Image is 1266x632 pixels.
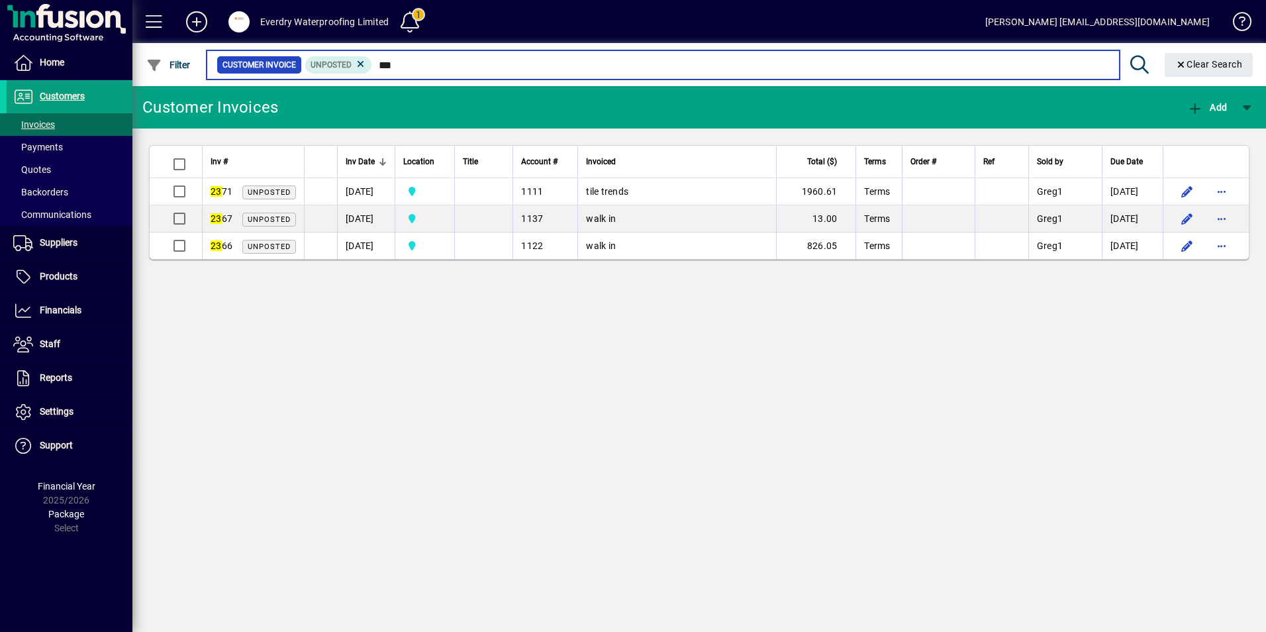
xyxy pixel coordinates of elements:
[211,213,222,224] em: 23
[776,233,855,259] td: 826.05
[7,203,132,226] a: Communications
[346,154,387,169] div: Inv Date
[337,205,395,233] td: [DATE]
[305,56,372,74] mat-chip: Customer Invoice Status: Unposted
[1177,235,1198,256] button: Edit
[1175,59,1243,70] span: Clear Search
[13,209,91,220] span: Communications
[7,328,132,361] a: Staff
[40,406,73,417] span: Settings
[1110,154,1143,169] span: Due Date
[983,154,1020,169] div: Ref
[7,362,132,395] a: Reports
[403,184,446,199] span: Central
[586,154,616,169] span: Invoiced
[222,58,296,72] span: Customer Invoice
[211,186,232,197] span: 71
[40,237,77,248] span: Suppliers
[403,211,446,226] span: Central
[38,481,95,492] span: Financial Year
[143,53,194,77] button: Filter
[7,181,132,203] a: Backorders
[1037,154,1094,169] div: Sold by
[864,186,890,197] span: Terms
[40,305,81,315] span: Financials
[586,154,768,169] div: Invoiced
[864,240,890,251] span: Terms
[1037,240,1063,251] span: Greg1
[1102,205,1163,233] td: [DATE]
[7,227,132,260] a: Suppliers
[1184,95,1230,119] button: Add
[211,213,232,224] span: 67
[910,154,967,169] div: Order #
[13,119,55,130] span: Invoices
[1223,3,1249,46] a: Knowledge Base
[142,97,278,118] div: Customer Invoices
[48,509,84,519] span: Package
[1102,178,1163,205] td: [DATE]
[1037,186,1063,197] span: Greg1
[248,188,291,197] span: Unposted
[7,429,132,462] a: Support
[776,205,855,233] td: 13.00
[248,215,291,224] span: Unposted
[7,395,132,429] a: Settings
[7,136,132,158] a: Payments
[1211,208,1232,229] button: More options
[40,372,72,383] span: Reports
[211,154,228,169] span: Inv #
[7,158,132,181] a: Quotes
[776,178,855,205] td: 1960.61
[40,339,60,349] span: Staff
[1211,235,1232,256] button: More options
[218,10,260,34] button: Profile
[7,46,132,79] a: Home
[7,113,132,136] a: Invoices
[864,154,886,169] span: Terms
[13,142,63,152] span: Payments
[1037,154,1063,169] span: Sold by
[7,260,132,293] a: Products
[175,10,218,34] button: Add
[211,240,232,251] span: 66
[337,178,395,205] td: [DATE]
[13,187,68,197] span: Backorders
[586,240,616,251] span: walk in
[463,154,505,169] div: Title
[1165,53,1253,77] button: Clear
[1110,154,1155,169] div: Due Date
[785,154,849,169] div: Total ($)
[521,240,543,251] span: 1122
[521,154,558,169] span: Account #
[807,154,837,169] span: Total ($)
[211,154,296,169] div: Inv #
[7,294,132,327] a: Financials
[403,154,434,169] span: Location
[248,242,291,251] span: Unposted
[1177,208,1198,229] button: Edit
[985,11,1210,32] div: [PERSON_NAME] [EMAIL_ADDRESS][DOMAIN_NAME]
[403,238,446,253] span: Central
[910,154,936,169] span: Order #
[40,91,85,101] span: Customers
[40,57,64,68] span: Home
[346,154,375,169] span: Inv Date
[983,154,995,169] span: Ref
[211,186,222,197] em: 23
[1177,181,1198,202] button: Edit
[403,154,446,169] div: Location
[521,186,543,197] span: 1111
[260,11,389,32] div: Everdry Waterproofing Limited
[1037,213,1063,224] span: Greg1
[463,154,478,169] span: Title
[1187,102,1227,113] span: Add
[311,60,352,70] span: Unposted
[521,213,543,224] span: 1137
[1102,233,1163,259] td: [DATE]
[864,213,890,224] span: Terms
[40,440,73,450] span: Support
[337,233,395,259] td: [DATE]
[211,240,222,251] em: 23
[586,213,616,224] span: walk in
